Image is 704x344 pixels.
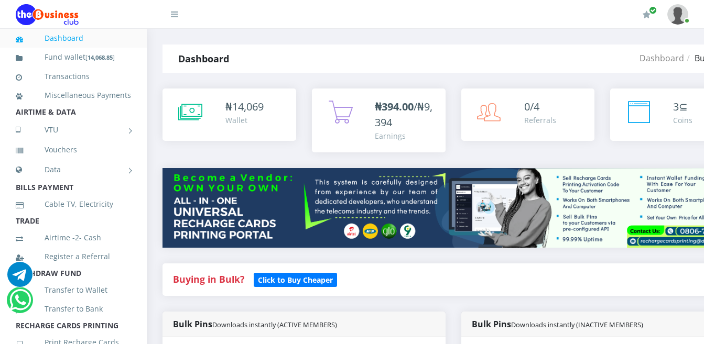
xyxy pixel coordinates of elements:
[673,99,692,115] div: ⊆
[461,88,595,141] a: 0/4 Referrals
[16,278,131,302] a: Transfer to Wallet
[16,138,131,162] a: Vouchers
[16,297,131,321] a: Transfer to Bank
[258,275,333,285] b: Click to Buy Cheaper
[667,4,688,25] img: User
[173,273,244,285] strong: Buying in Bulk?
[16,117,131,143] a: VTU
[640,52,684,64] a: Dashboard
[643,10,651,19] i: Renew/Upgrade Subscription
[16,226,131,250] a: Airtime -2- Cash
[649,6,657,14] span: Renew/Upgrade Subscription
[16,26,131,50] a: Dashboard
[375,99,414,114] b: ₦394.00
[16,157,131,183] a: Data
[88,53,113,61] b: 14,068.85
[7,270,33,287] a: Chat for support
[178,52,229,65] strong: Dashboard
[9,295,31,313] a: Chat for support
[225,115,264,126] div: Wallet
[472,318,643,330] strong: Bulk Pins
[232,99,264,114] span: 14,069
[85,53,115,61] small: [ ]
[375,99,432,129] span: /₦9,394
[312,88,446,152] a: ₦394.00/₦9,394 Earnings
[524,99,539,114] span: 0/4
[16,192,131,216] a: Cable TV, Electricity
[173,318,337,330] strong: Bulk Pins
[225,99,264,115] div: ₦
[673,99,679,114] span: 3
[375,130,435,141] div: Earnings
[254,273,337,285] a: Click to Buy Cheaper
[673,115,692,126] div: Coins
[511,320,643,329] small: Downloads instantly (INACTIVE MEMBERS)
[16,45,131,70] a: Fund wallet[14,068.85]
[16,64,131,88] a: Transactions
[16,83,131,107] a: Miscellaneous Payments
[16,4,79,25] img: Logo
[163,88,296,141] a: ₦14,069 Wallet
[524,115,556,126] div: Referrals
[16,245,131,269] a: Register a Referral
[212,320,337,329] small: Downloads instantly (ACTIVE MEMBERS)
